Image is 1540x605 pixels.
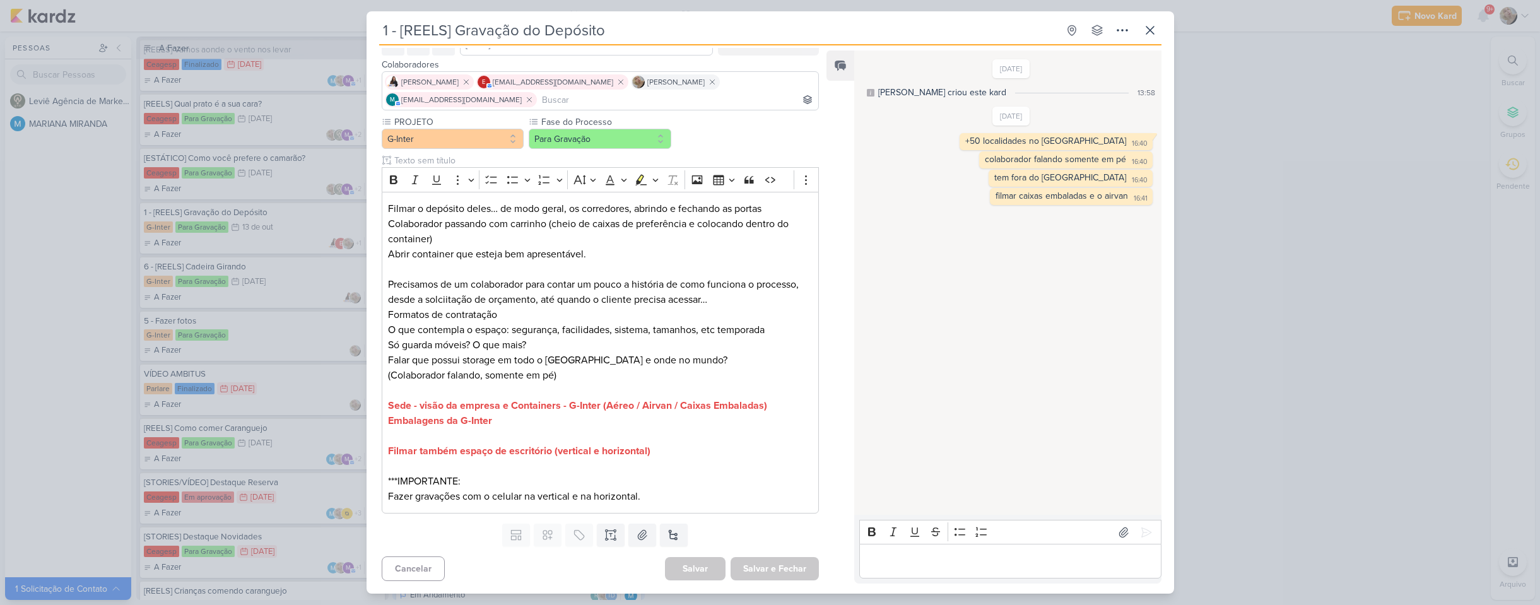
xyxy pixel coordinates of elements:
div: Editor editing area: main [859,544,1161,579]
input: Kard Sem Título [379,19,1058,42]
div: Editor toolbar [382,167,820,192]
div: Editor editing area: main [382,192,820,514]
span: [EMAIL_ADDRESS][DOMAIN_NAME] [493,76,613,88]
div: marciorobalo@ginter.com.br [386,93,399,106]
div: Editor toolbar [859,520,1161,544]
div: MARIANA criou este kard [878,86,1006,99]
p: Só guarda móveis? O que mais? [388,338,812,353]
span: [EMAIL_ADDRESS][DOMAIN_NAME] [401,94,522,105]
label: PROJETO [393,115,524,129]
div: Colaboradores [382,58,820,71]
div: +50 localidades no [GEOGRAPHIC_DATA] [965,136,1126,146]
strong: Sede - visão da empresa e Containers - G-Inter (Aéreo / Airvan / Caixas Embaladas) [388,399,767,412]
button: Cancelar [382,556,445,581]
button: Para Gravação [529,129,671,149]
div: 16:40 [1132,157,1148,167]
div: 13:58 [1137,87,1155,98]
p: Falar que possui storage em todo o [GEOGRAPHIC_DATA] e onde no mundo? [388,353,812,368]
p: Precisamos de um colaborador para contar um pouco a história de como funciona o processo, desde a... [388,277,812,307]
p: Filmar o depósito deles… de modo geral, os corredores, abrindo e fechando as portas [388,201,812,216]
p: m [390,97,395,103]
button: G-Inter [382,129,524,149]
div: filmar caixas embaladas e o airvan [996,191,1128,201]
div: emersongranero@ginter.com.br [478,76,490,88]
div: 16:41 [1134,194,1148,204]
span: [PERSON_NAME] [401,76,459,88]
p: e [482,79,485,86]
input: Texto sem título [392,154,820,167]
div: Este log é visível à todos no kard [867,89,874,97]
label: Fase do Processo [540,115,671,129]
img: Amannda Primo [386,76,399,88]
p: Formatos de contratação [388,307,812,322]
strong: Embalagens da G-Inter [388,414,492,427]
div: 16:40 [1132,175,1148,185]
div: 16:40 [1132,139,1148,149]
input: Buscar [539,92,816,107]
div: tem fora do [GEOGRAPHIC_DATA] [994,172,1126,183]
strong: Filmar também espaço de escritório (vertical e horizontal) [388,445,650,457]
p: (Colaborador falando, somente em pé) [388,368,812,383]
p: O que contempla o espaço: segurança, facilidades, sistema, tamanhos, etc temporada [388,322,812,338]
span: [PERSON_NAME] [647,76,705,88]
div: colaborador falando somente em pé [985,154,1126,165]
p: Abrir container que esteja bem apresentável. [388,247,812,262]
p: Fazer gravações com o celular na vertical e na horizontal. [388,489,812,504]
img: Sarah Violante [632,76,645,88]
p: Colaborador passando com carrinho (cheio de caixas de preferência e colocando dentro do container) [388,216,812,247]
